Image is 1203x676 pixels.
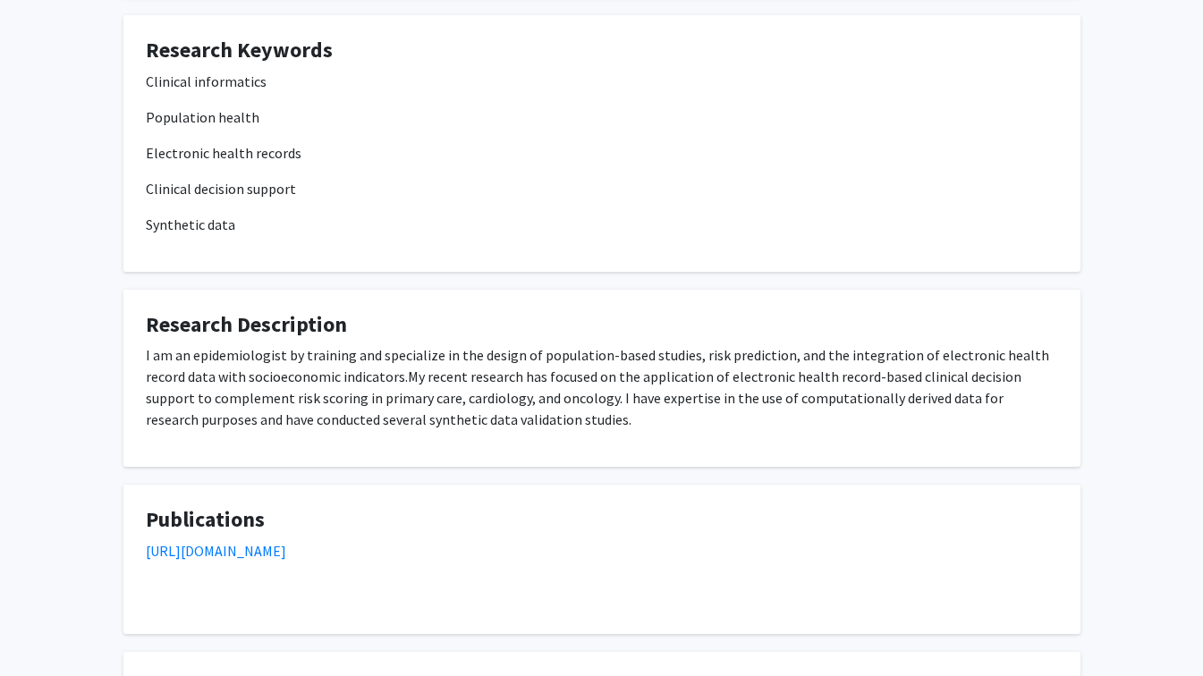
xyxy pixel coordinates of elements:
p: Clinical informatics [146,71,1058,92]
h4: Research Description [146,312,1058,338]
p: I am an epidemiologist by training and specialize in the design of population-based studies, risk... [146,344,1058,430]
p: Electronic health records [146,142,1058,164]
a: [URL][DOMAIN_NAME] [146,542,286,560]
span: My recent research has focused on the application of electronic health record-based clinical deci... [146,368,1021,428]
p: Clinical decision support [146,178,1058,199]
p: Population health [146,106,1058,128]
iframe: Chat [13,596,76,663]
p: Synthetic data [146,214,1058,235]
h4: Publications [146,507,1058,533]
h4: Research Keywords [146,38,1058,63]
